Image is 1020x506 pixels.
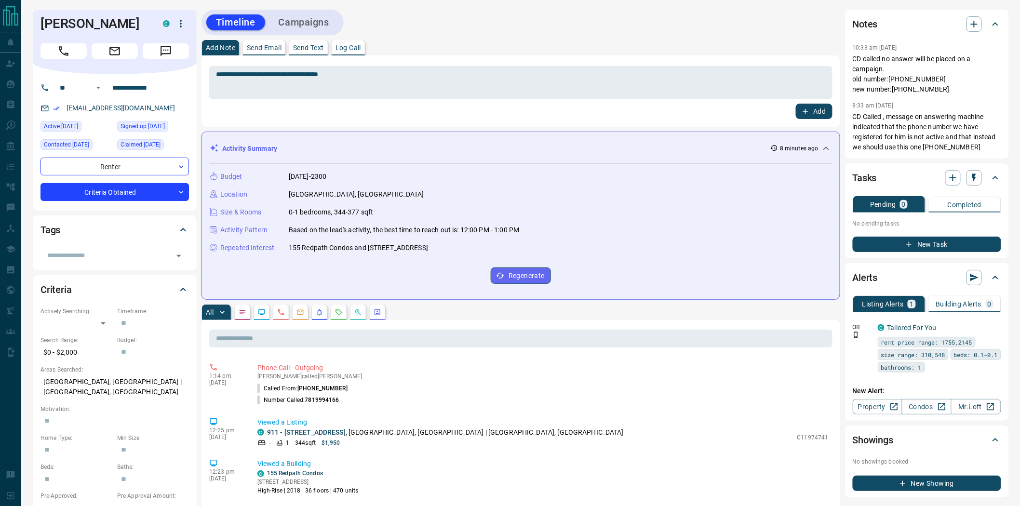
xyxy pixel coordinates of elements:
p: CD called no answer will be placed on a campaign. old number:[PHONE_NUMBER] new number:[PHONE_NUM... [853,54,1001,94]
div: Wed Aug 13 2025 [40,121,112,134]
p: [GEOGRAPHIC_DATA], [GEOGRAPHIC_DATA] | [GEOGRAPHIC_DATA], [GEOGRAPHIC_DATA] [40,374,189,400]
p: $0 - $2,000 [40,345,112,360]
div: Tasks [853,166,1001,189]
svg: Push Notification Only [853,332,859,338]
span: Claimed [DATE] [121,140,161,149]
h2: Alerts [853,270,878,285]
p: Actively Searching: [40,307,112,316]
div: condos.ca [878,324,885,331]
h2: Showings [853,432,894,448]
div: Criteria [40,278,189,301]
p: [PERSON_NAME] called [PERSON_NAME] [257,373,829,380]
a: 911 - [STREET_ADDRESS] [267,428,346,436]
button: Campaigns [269,14,339,30]
div: condos.ca [163,20,170,27]
p: Beds: [40,463,112,471]
a: 155 Redpath Condos [267,470,323,477]
p: 8 minutes ago [780,144,818,153]
div: Criteria Obtained [40,183,189,201]
svg: Requests [335,308,343,316]
p: [DATE] [209,379,243,386]
button: Open [93,82,104,93]
div: Sun Nov 01 2020 [117,139,189,153]
p: [DATE] [209,434,243,440]
p: Number Called: [257,396,339,404]
a: [EMAIL_ADDRESS][DOMAIN_NAME] [67,104,175,112]
p: [GEOGRAPHIC_DATA], [GEOGRAPHIC_DATA] [289,189,424,200]
p: CD Called , message on answering machine indicated that the phone number we have registered for h... [853,112,1001,152]
p: 344 sqft [295,439,316,447]
div: Tags [40,218,189,241]
p: Areas Searched: [40,365,189,374]
p: - [269,439,270,447]
p: 0 [988,301,992,307]
p: Activity Summary [222,144,277,154]
p: Baths: [117,463,189,471]
p: Log Call [336,44,361,51]
button: New Showing [853,476,1001,491]
span: Active [DATE] [44,121,78,131]
span: Contacted [DATE] [44,140,89,149]
span: size range: 310,548 [881,350,945,360]
p: Phone Call - Outgoing [257,363,829,373]
p: $1,950 [322,439,340,447]
span: rent price range: 1755,2145 [881,337,972,347]
span: Message [143,43,189,59]
p: 12:25 pm [209,427,243,434]
p: Budget: [117,336,189,345]
span: [PHONE_NUMBER] [297,385,348,392]
svg: Agent Actions [374,308,381,316]
p: New Alert: [853,386,1001,396]
p: Pre-Approval Amount: [117,492,189,500]
p: Add Note [206,44,235,51]
div: condos.ca [257,470,264,477]
p: All [206,309,214,316]
p: [DATE]-2300 [289,172,326,182]
h2: Tasks [853,170,877,186]
p: Send Text [293,44,324,51]
p: 0-1 bedrooms, 344-377 sqft [289,207,373,217]
h1: [PERSON_NAME] [40,16,148,31]
p: Activity Pattern [220,225,268,235]
p: 155 Redpath Condos and [STREET_ADDRESS] [289,243,428,253]
div: Alerts [853,266,1001,289]
p: Pre-Approved: [40,492,112,500]
h2: Notes [853,16,878,32]
span: Email [92,43,138,59]
span: Signed up [DATE] [121,121,165,131]
p: Viewed a Building [257,459,829,469]
button: Timeline [206,14,265,30]
span: bathrooms: 1 [881,362,922,372]
button: Add [796,104,832,119]
svg: Emails [296,308,304,316]
p: Location [220,189,247,200]
p: Repeated Interest [220,243,274,253]
p: No showings booked [853,457,1001,466]
p: 1 [286,439,289,447]
a: Mr.Loft [951,399,1001,414]
p: Min Size: [117,434,189,442]
p: Based on the lead's activity, the best time to reach out is: 12:00 PM - 1:00 PM [289,225,519,235]
div: Notes [853,13,1001,36]
p: Completed [948,201,982,208]
div: Activity Summary8 minutes ago [210,140,832,158]
p: Building Alerts [936,301,982,307]
svg: Notes [239,308,246,316]
p: 8:33 am [DATE] [853,102,894,109]
p: Size & Rooms [220,207,262,217]
a: Condos [902,399,952,414]
div: Renter [40,158,189,175]
p: Viewed a Listing [257,417,829,427]
div: Showings [853,428,1001,452]
svg: Listing Alerts [316,308,323,316]
p: No pending tasks [853,216,1001,231]
div: condos.ca [257,429,264,436]
p: Search Range: [40,336,112,345]
p: Home Type: [40,434,112,442]
svg: Calls [277,308,285,316]
p: [STREET_ADDRESS] [257,478,359,486]
p: 12:23 pm [209,468,243,475]
p: Called From: [257,384,348,393]
p: 1:14 pm [209,373,243,379]
button: New Task [853,237,1001,252]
